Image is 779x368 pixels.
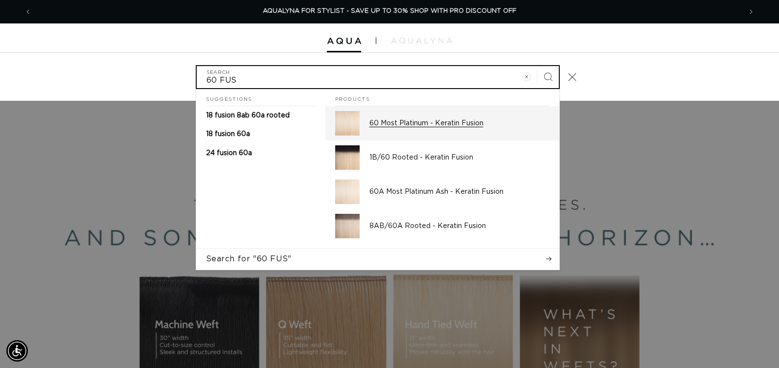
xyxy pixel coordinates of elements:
span: 18 fusion 8ab 60a rooted [206,112,290,119]
img: Aqua Hair Extensions [327,38,361,45]
img: 8AB/60A Rooted - Keratin Fusion [335,214,360,238]
span: AQUALYNA FOR STYLIST - SAVE UP TO 30% SHOP WITH PRO DISCOUNT OFF [263,8,516,14]
p: 24 fusion 60a [206,149,252,158]
img: aqualyna.com [391,38,452,44]
button: Close [562,66,583,88]
h2: Products [335,89,550,107]
a: 1B/60 Rooted - Keratin Fusion [325,140,559,175]
span: 24 fusion 60a [206,150,252,157]
span: Search for "60 FUS" [206,253,292,264]
p: 8AB/60A Rooted - Keratin Fusion [369,222,550,230]
img: 1B/60 Rooted - Keratin Fusion [335,145,360,170]
a: 60A Most Platinum Ash - Keratin Fusion [325,175,559,209]
a: 18 fusion 8ab 60a rooted [196,106,325,125]
input: Search [197,66,559,88]
p: 18 fusion 60a [206,130,250,138]
div: Accessibility Menu [6,340,28,362]
p: 60 Most Platinum - Keratin Fusion [369,119,550,128]
button: Previous announcement [17,2,39,21]
span: 18 fusion 60a [206,131,250,138]
img: 60A Most Platinum Ash - Keratin Fusion [335,180,360,204]
iframe: Chat Widget [730,321,779,368]
h2: Suggestions [206,89,316,107]
a: 8AB/60A Rooted - Keratin Fusion [325,209,559,243]
p: 60A Most Platinum Ash - Keratin Fusion [369,187,550,196]
a: 60 Most Platinum - Keratin Fusion [325,106,559,140]
a: 24 fusion 60a [196,144,325,162]
button: Clear search term [516,66,537,88]
button: Search [537,66,559,88]
a: 18 fusion 60a [196,125,325,143]
p: 18 fusion 8ab 60a rooted [206,111,290,120]
button: Next announcement [740,2,762,21]
img: 60 Most Platinum - Keratin Fusion [335,111,360,136]
p: 1B/60 Rooted - Keratin Fusion [369,153,550,162]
